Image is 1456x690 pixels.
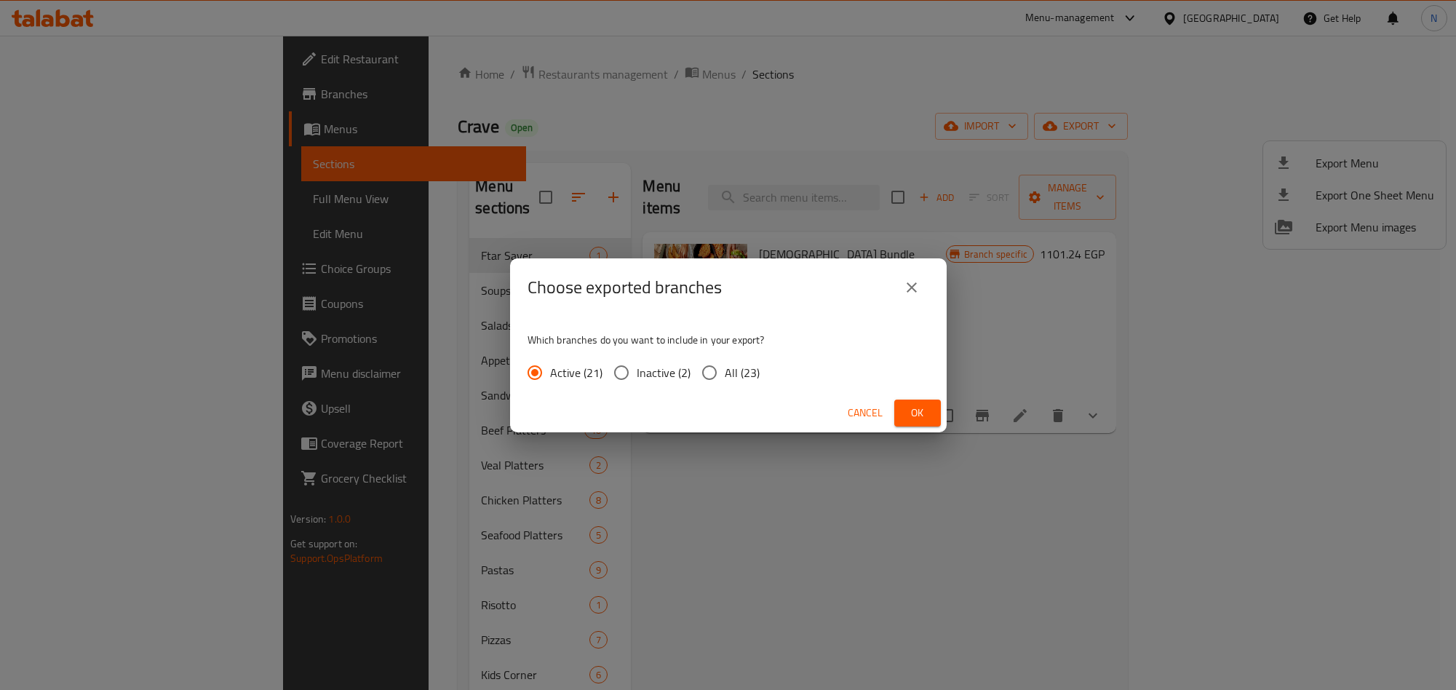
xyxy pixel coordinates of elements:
h2: Choose exported branches [528,276,722,299]
button: close [894,270,929,305]
button: Cancel [842,400,888,427]
span: Ok [906,404,929,422]
span: Active (21) [550,364,602,381]
span: Inactive (2) [637,364,691,381]
button: Ok [894,400,941,427]
span: All (23) [725,364,760,381]
p: Which branches do you want to include in your export? [528,333,929,347]
span: Cancel [848,404,883,422]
